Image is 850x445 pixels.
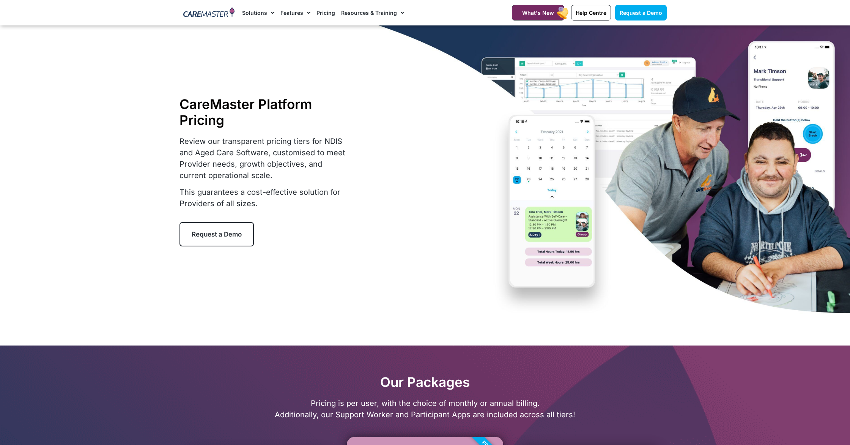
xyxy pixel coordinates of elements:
[522,9,554,16] span: What's New
[512,5,564,21] a: What's New
[179,136,350,181] p: Review our transparent pricing tiers for NDIS and Aged Care Software, customised to meet Provider...
[183,7,235,19] img: CareMaster Logo
[571,5,611,21] a: Help Centre
[179,374,671,390] h2: Our Packages
[179,222,254,246] a: Request a Demo
[615,5,667,21] a: Request a Demo
[620,9,662,16] span: Request a Demo
[179,186,350,209] p: This guarantees a cost-effective solution for Providers of all sizes.
[179,96,350,128] h1: CareMaster Platform Pricing
[576,9,606,16] span: Help Centre
[179,398,671,420] p: Pricing is per user, with the choice of monthly or annual billing. Additionally, our Support Work...
[192,230,242,238] span: Request a Demo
